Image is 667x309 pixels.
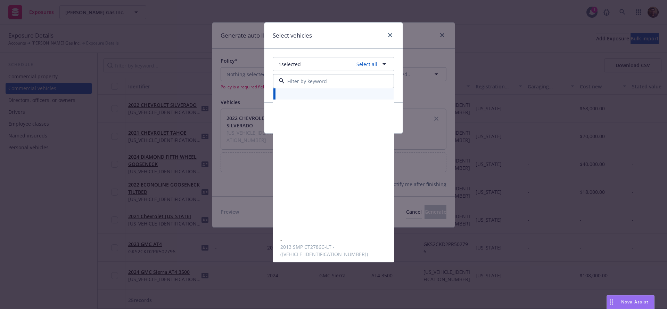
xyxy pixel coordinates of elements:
input: Filter by keyword [285,78,380,85]
button: 1selectedSelect all [273,57,394,71]
span: 1 selected [279,61,301,68]
a: Select all [354,61,377,68]
div: Drag to move [607,295,616,309]
h1: Select vehicles [273,31,312,40]
strong: - [280,236,282,243]
a: close [386,31,394,39]
span: 2013 SMP CT2786C-LT - ([VEHICLE_IDENTIFICATION_NUMBER]) [280,243,385,258]
span: Nova Assist [621,299,649,305]
button: Nova Assist [607,295,654,309]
